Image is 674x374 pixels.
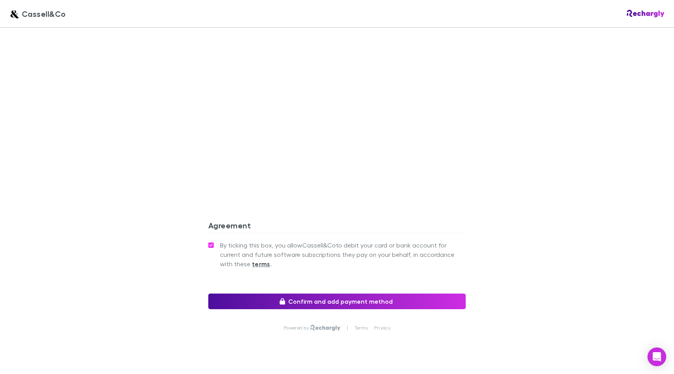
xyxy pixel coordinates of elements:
img: Rechargly Logo [310,325,341,331]
iframe: Secure address input frame [207,5,467,185]
strong: terms [252,260,270,268]
span: By ticking this box, you allow Cassell&Co to debit your card or bank account for current and futu... [220,240,466,269]
p: | [347,325,348,331]
img: Cassell&Co's Logo [9,9,19,18]
img: Rechargly Logo [627,10,665,18]
h3: Agreement [208,221,466,233]
span: Cassell&Co [22,8,66,20]
a: Terms [355,325,368,331]
div: Open Intercom Messenger [647,347,666,366]
p: Powered by [284,325,310,331]
a: Privacy [374,325,390,331]
button: Confirm and add payment method [208,294,466,309]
